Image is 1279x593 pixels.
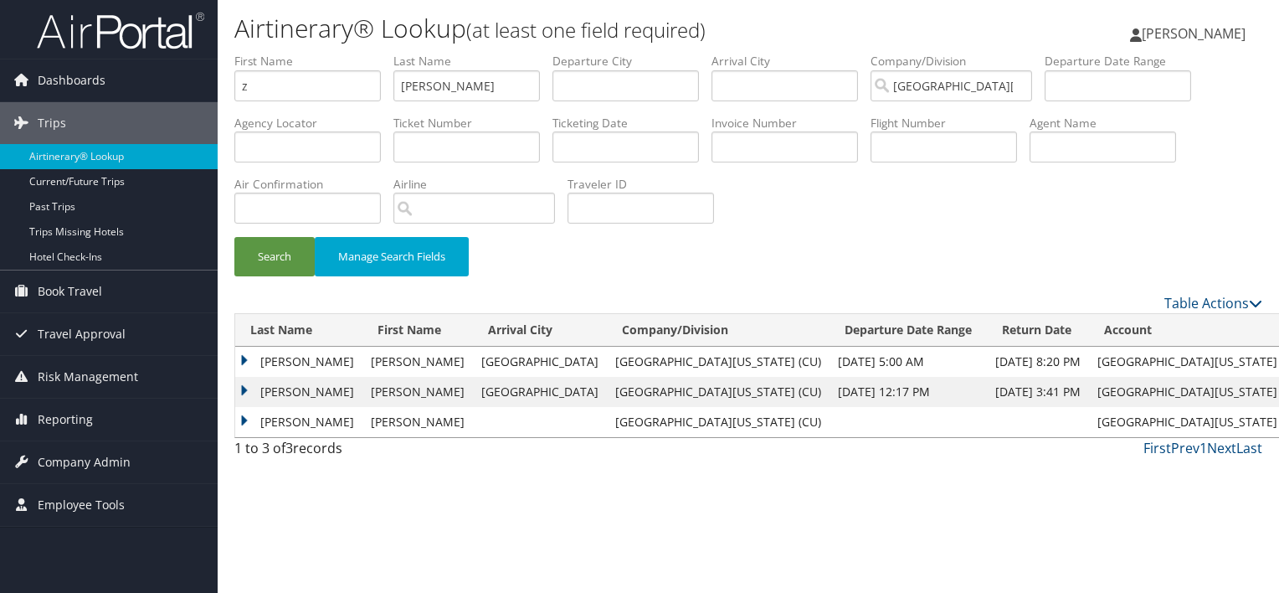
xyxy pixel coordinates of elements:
[38,102,66,144] span: Trips
[466,16,706,44] small: (at least one field required)
[234,115,393,131] label: Agency Locator
[1030,115,1189,131] label: Agent Name
[38,399,93,441] span: Reporting
[1207,439,1236,457] a: Next
[552,115,711,131] label: Ticketing Date
[607,314,830,347] th: Company/Division
[362,347,473,377] td: [PERSON_NAME]
[871,53,1045,70] label: Company/Division
[235,377,362,407] td: [PERSON_NAME]
[830,347,987,377] td: [DATE] 5:00 AM
[1130,8,1262,59] a: [PERSON_NAME]
[607,347,830,377] td: [GEOGRAPHIC_DATA][US_STATE] (CU)
[235,347,362,377] td: [PERSON_NAME]
[830,314,987,347] th: Departure Date Range: activate to sort column ascending
[38,59,105,101] span: Dashboards
[362,377,473,407] td: [PERSON_NAME]
[38,356,138,398] span: Risk Management
[607,407,830,437] td: [GEOGRAPHIC_DATA][US_STATE] (CU)
[871,115,1030,131] label: Flight Number
[1171,439,1199,457] a: Prev
[1143,439,1171,457] a: First
[473,377,607,407] td: [GEOGRAPHIC_DATA]
[607,377,830,407] td: [GEOGRAPHIC_DATA][US_STATE] (CU)
[1142,24,1246,43] span: [PERSON_NAME]
[234,438,473,467] div: 1 to 3 of records
[473,314,607,347] th: Arrival City: activate to sort column ascending
[1236,439,1262,457] a: Last
[711,53,871,70] label: Arrival City
[568,176,727,193] label: Traveler ID
[473,347,607,377] td: [GEOGRAPHIC_DATA]
[1199,439,1207,457] a: 1
[393,115,552,131] label: Ticket Number
[987,347,1089,377] td: [DATE] 8:20 PM
[234,53,393,70] label: First Name
[235,407,362,437] td: [PERSON_NAME]
[1045,53,1204,70] label: Departure Date Range
[393,176,568,193] label: Airline
[234,11,920,46] h1: Airtinerary® Lookup
[234,237,315,276] button: Search
[711,115,871,131] label: Invoice Number
[235,314,362,347] th: Last Name: activate to sort column ascending
[38,313,126,355] span: Travel Approval
[234,176,393,193] label: Air Confirmation
[987,377,1089,407] td: [DATE] 3:41 PM
[38,441,131,483] span: Company Admin
[38,484,125,526] span: Employee Tools
[285,439,293,457] span: 3
[393,53,552,70] label: Last Name
[830,377,987,407] td: [DATE] 12:17 PM
[38,271,102,312] span: Book Travel
[1164,294,1262,312] a: Table Actions
[362,407,473,437] td: [PERSON_NAME]
[362,314,473,347] th: First Name: activate to sort column ascending
[315,237,469,276] button: Manage Search Fields
[552,53,711,70] label: Departure City
[37,11,204,50] img: airportal-logo.png
[987,314,1089,347] th: Return Date: activate to sort column ascending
